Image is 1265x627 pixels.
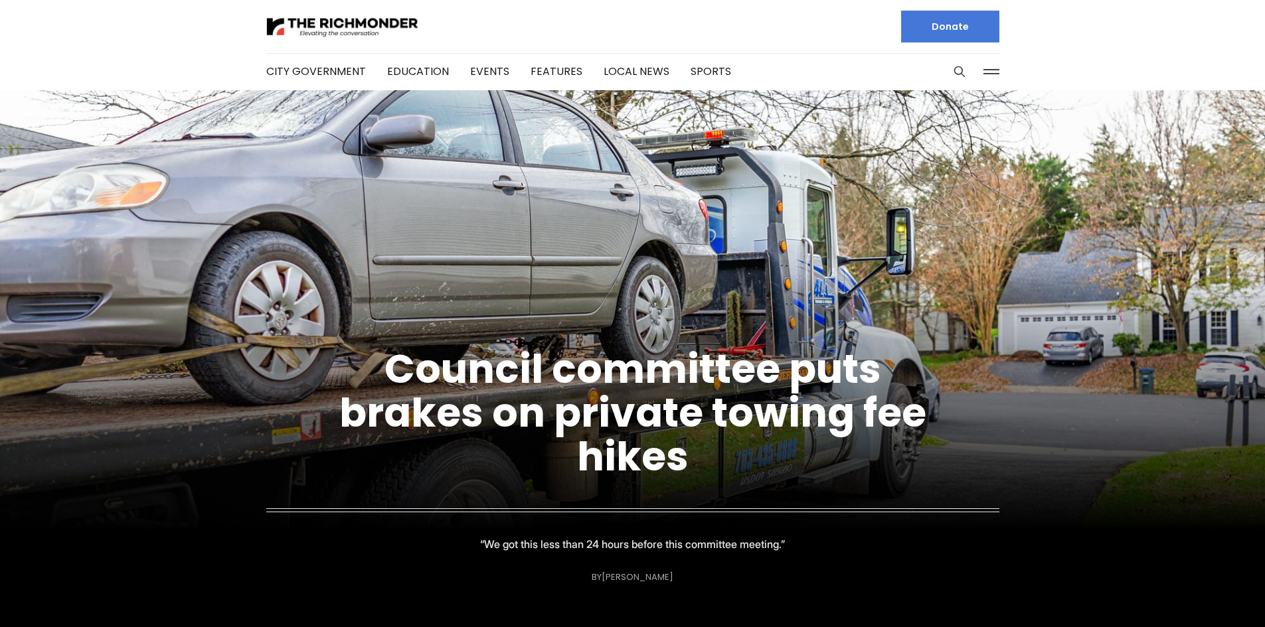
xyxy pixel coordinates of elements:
[531,64,582,79] a: Features
[604,64,669,79] a: Local News
[480,535,785,553] p: “We got this less than 24 hours before this committee meeting.”
[1153,562,1265,627] iframe: portal-trigger
[339,341,926,484] a: Council committee puts brakes on private towing fee hikes
[901,11,999,42] a: Donate
[266,64,366,79] a: City Government
[266,15,419,38] img: The Richmonder
[387,64,449,79] a: Education
[592,572,673,582] div: By
[602,571,673,583] a: [PERSON_NAME]
[470,64,509,79] a: Events
[691,64,731,79] a: Sports
[950,62,970,82] button: Search this site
